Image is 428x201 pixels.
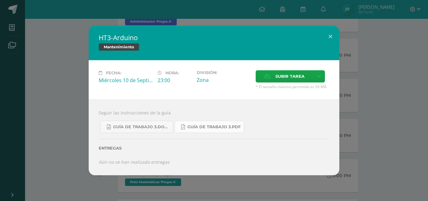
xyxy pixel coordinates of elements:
div: 23:00 [158,77,192,84]
a: Guía de trabajo 3.pdf [175,121,244,133]
span: Mantenimiento [99,43,139,51]
span: Hora: [165,71,179,75]
div: Zona [197,77,251,83]
div: Seguir las instrucciones de la guía [89,99,339,175]
div: Miércoles 10 de Septiembre [99,77,153,84]
span: Guía de trabajo 3.pdf [187,124,241,130]
h2: HT3-Arduino [99,33,329,42]
label: División: [197,70,251,75]
button: Close (Esc) [321,26,339,47]
span: Subir tarea [275,71,305,82]
span: Guía de trabajo 3.docx [113,124,170,130]
a: Guía de trabajo 3.docx [100,121,173,133]
span: Fecha: [106,71,121,75]
label: Entregas [99,146,329,151]
span: * El tamaño máximo permitido es 50 MB [256,84,329,89]
i: Aún no se han realizado entregas [99,159,170,165]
